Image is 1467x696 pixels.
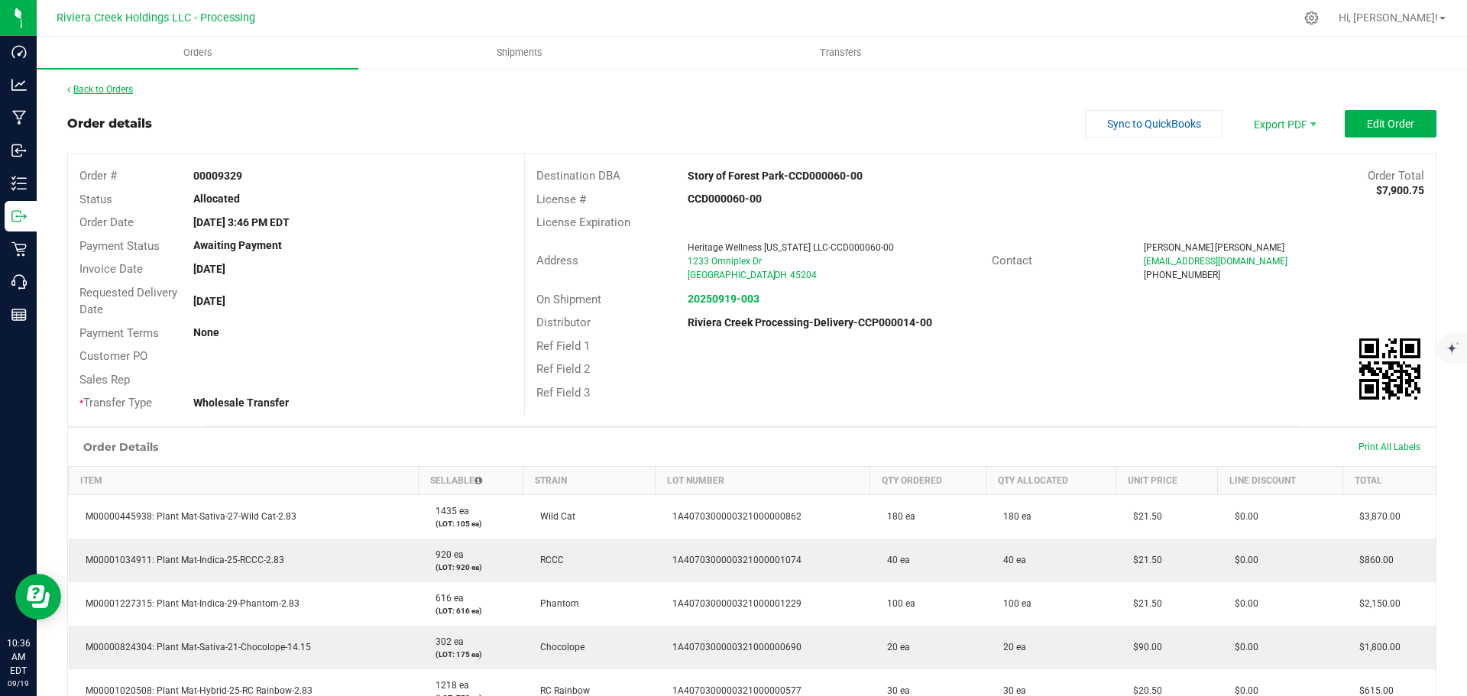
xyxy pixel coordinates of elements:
span: 40 ea [996,555,1026,565]
span: $20.50 [1125,685,1162,696]
span: 45204 [790,270,817,280]
span: Edit Order [1367,118,1414,130]
span: RC Rainbow [533,685,590,696]
p: (LOT: 920 ea) [428,562,514,573]
span: [PERSON_NAME] [1215,242,1284,253]
button: Edit Order [1345,110,1436,138]
span: On Shipment [536,293,601,306]
p: 10:36 AM EDT [7,636,30,678]
div: Order details [67,115,152,133]
a: Shipments [358,37,680,69]
strong: Wholesale Transfer [193,397,289,409]
span: Order # [79,169,117,183]
span: 180 ea [879,511,915,522]
inline-svg: Dashboard [11,44,27,60]
span: Payment Terms [79,326,159,340]
span: Invoice Date [79,262,143,276]
span: RCCC [533,555,564,565]
img: Scan me! [1359,338,1420,400]
span: $21.50 [1125,598,1162,609]
strong: Allocated [193,193,240,205]
span: Destination DBA [536,169,620,183]
inline-svg: Manufacturing [11,110,27,125]
span: Orders [163,46,233,60]
h1: Order Details [83,441,158,453]
strong: [DATE] [193,295,225,307]
span: $90.00 [1125,642,1162,652]
span: OH [774,270,787,280]
span: Ref Field 1 [536,339,590,353]
span: [GEOGRAPHIC_DATA] [688,270,776,280]
span: Payment Status [79,239,160,253]
inline-svg: Call Center [11,274,27,290]
th: Line Discount [1218,466,1342,494]
th: Sellable [419,466,523,494]
span: [EMAIL_ADDRESS][DOMAIN_NAME] [1144,256,1287,267]
span: Wild Cat [533,511,575,522]
span: Order Date [79,215,134,229]
span: Chocolope [533,642,585,652]
span: 1A4070300000321000000862 [665,511,802,522]
span: 30 ea [879,685,910,696]
span: $3,870.00 [1352,511,1401,522]
span: $0.00 [1227,642,1258,652]
inline-svg: Inbound [11,143,27,158]
span: 1218 ea [428,680,469,691]
span: $0.00 [1227,598,1258,609]
span: Phantom [533,598,579,609]
span: Address [536,254,578,267]
a: Orders [37,37,358,69]
inline-svg: Outbound [11,209,27,224]
span: $21.50 [1125,511,1162,522]
span: Export PDF [1238,110,1329,138]
inline-svg: Inventory [11,176,27,191]
span: Shipments [476,46,563,60]
span: Status [79,193,112,206]
strong: $7,900.75 [1376,184,1424,196]
th: Total [1342,466,1436,494]
span: License Expiration [536,215,630,229]
span: $0.00 [1227,511,1258,522]
a: 20250919-003 [688,293,759,305]
span: $615.00 [1352,685,1394,696]
span: Transfers [799,46,882,60]
qrcode: 00009329 [1359,338,1420,400]
span: $2,150.00 [1352,598,1401,609]
inline-svg: Reports [11,307,27,322]
span: Customer PO [79,349,147,363]
span: Distributor [536,316,591,329]
th: Lot Number [656,466,870,494]
span: Requested Delivery Date [79,286,177,317]
span: 920 ea [428,549,464,560]
span: , [772,270,774,280]
span: Transfer Type [79,396,152,410]
span: 40 ea [879,555,910,565]
span: Hi, [PERSON_NAME]! [1339,11,1438,24]
span: 100 ea [879,598,915,609]
span: Print All Labels [1359,442,1420,452]
p: (LOT: 105 ea) [428,518,514,529]
span: 1A4070300000321000000690 [665,642,802,652]
span: Ref Field 2 [536,362,590,376]
span: [PERSON_NAME] [1144,242,1213,253]
span: Order Total [1368,169,1424,183]
a: Transfers [680,37,1002,69]
span: License # [536,193,586,206]
span: 20 ea [996,642,1026,652]
p: 09/19 [7,678,30,689]
span: 1435 ea [428,506,469,516]
span: $21.50 [1125,555,1162,565]
span: M00001227315: Plant Mat-Indica-29-Phantom-2.83 [78,598,300,609]
span: 100 ea [996,598,1031,609]
button: Sync to QuickBooks [1085,110,1222,138]
span: 1A4070300000321000001229 [665,598,802,609]
span: Heritage Wellness [US_STATE] LLC-CCD000060-00 [688,242,894,253]
span: Sync to QuickBooks [1107,118,1201,130]
span: Ref Field 3 [536,386,590,400]
span: 616 ea [428,593,464,604]
span: 20 ea [879,642,910,652]
strong: 00009329 [193,170,242,182]
div: Manage settings [1302,11,1321,25]
th: Unit Price [1116,466,1218,494]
